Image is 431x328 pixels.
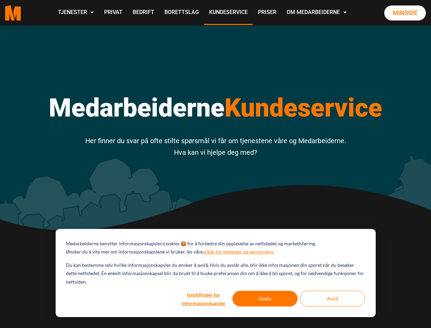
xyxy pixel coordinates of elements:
p: Medarbeiderne benytter informasjonskapsler/cookies 🍪 for å forbedre din opplevelse av nettstedet ... [66,240,316,248]
a: Kundeservice [204,1,253,25]
button: Godta [232,291,298,306]
a: Privat [99,1,128,25]
a: Priser [253,1,282,25]
a: Bedrift [128,1,159,25]
span: Kundeservice [225,93,382,123]
h1: Medarbeiderne [11,92,420,123]
p: Her finner du svar på ofte stilte spørsmål vi får om tjenestene våre og Medarbeiderne. Hva kan vi... [11,135,420,158]
a: Om Medarbeiderne [282,1,352,25]
p: Ønsker du å vite mer om informasjonskapslene vi bruker, les våre . [66,248,274,256]
p: Du kan bestemme selv hvilke informasjonskapsler du ønsker å avslå. Hvis du avslår alle, blir ikke... [66,261,365,286]
div: Cookie banner [56,229,376,317]
a: Borettslag [159,1,204,25]
button: Avslå [300,291,365,306]
a: Minside [384,5,426,20]
button: Innstillinger for informasjonskapsler [177,291,230,306]
a: vilkår for tjenester og personvern [203,248,273,256]
a: Tjenester [53,1,99,25]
